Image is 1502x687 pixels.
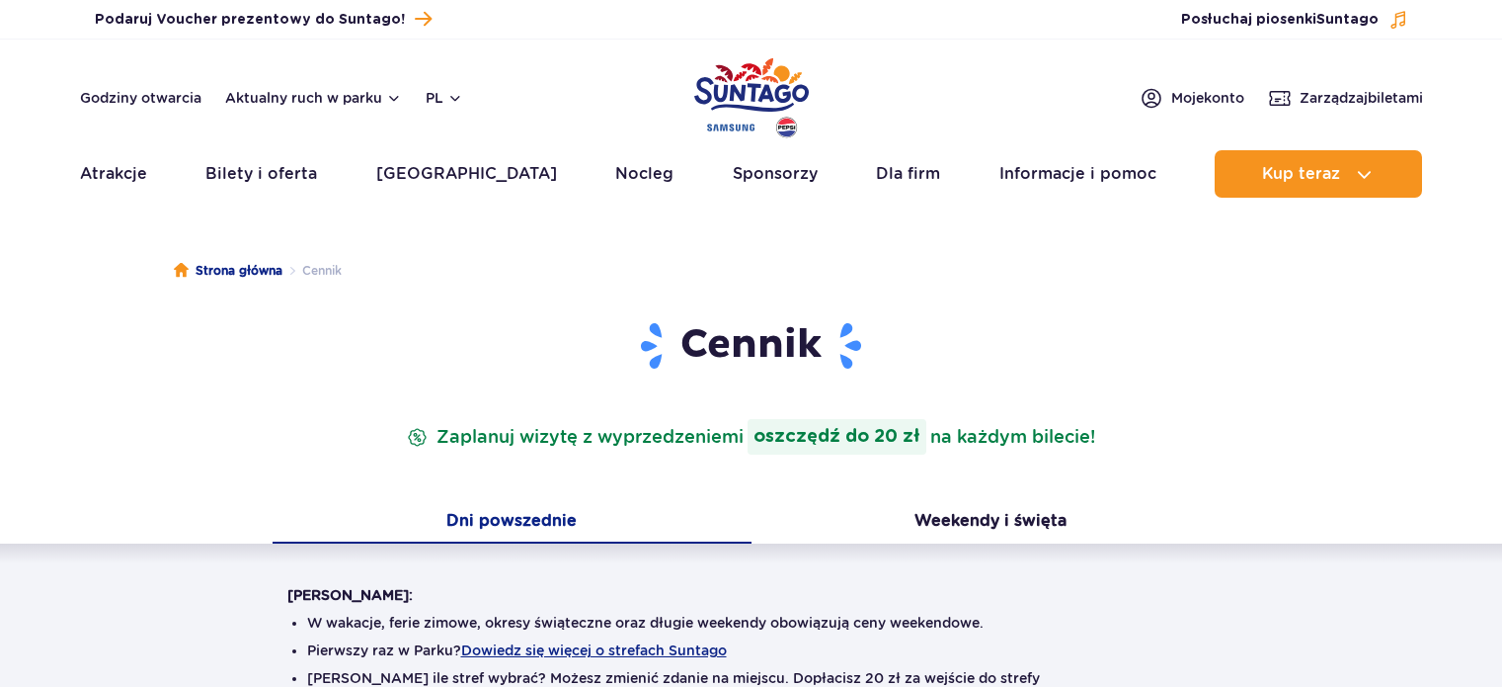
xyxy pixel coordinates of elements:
li: Cennik [282,261,342,281]
a: Informacje i pomoc [999,150,1156,198]
button: Aktualny ruch w parku [225,90,402,106]
strong: oszczędź do 20 zł [748,419,926,455]
a: Sponsorzy [733,150,818,198]
li: W wakacje, ferie zimowe, okresy świąteczne oraz długie weekendy obowiązują ceny weekendowe. [307,613,1196,633]
a: Strona główna [174,261,282,281]
button: Dowiedz się więcej o strefach Suntago [461,643,727,658]
span: Posłuchaj piosenki [1181,10,1379,30]
a: Zarządzajbiletami [1268,86,1423,110]
button: pl [426,88,463,108]
a: Podaruj Voucher prezentowy do Suntago! [95,6,432,33]
p: Zaplanuj wizytę z wyprzedzeniem na każdym bilecie! [403,419,1099,455]
span: Moje konto [1171,88,1244,108]
a: Godziny otwarcia [80,88,201,108]
strong: [PERSON_NAME]: [287,587,413,603]
li: Pierwszy raz w Parku? [307,641,1196,660]
a: Mojekonto [1140,86,1244,110]
a: Bilety i oferta [205,150,317,198]
span: Suntago [1316,13,1379,27]
span: Podaruj Voucher prezentowy do Suntago! [95,10,405,30]
button: Dni powszednie [273,502,751,544]
a: Park of Poland [694,49,809,140]
span: Zarządzaj biletami [1300,88,1423,108]
a: Atrakcje [80,150,147,198]
span: Kup teraz [1262,165,1340,183]
button: Posłuchaj piosenkiSuntago [1181,10,1408,30]
a: Nocleg [615,150,673,198]
a: Dla firm [876,150,940,198]
button: Kup teraz [1215,150,1422,198]
button: Weekendy i święta [751,502,1230,544]
h1: Cennik [287,320,1216,372]
a: [GEOGRAPHIC_DATA] [376,150,557,198]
